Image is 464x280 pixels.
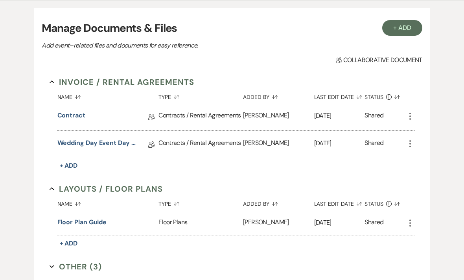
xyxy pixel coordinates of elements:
button: Last Edit Date [314,195,365,210]
button: Type [158,195,243,210]
button: Type [158,88,243,103]
a: Contract [57,111,85,123]
button: floor plan guide [57,218,107,227]
button: Name [57,195,159,210]
button: Added By [243,88,314,103]
button: + Add [382,20,422,36]
span: Collaborative document [336,56,422,65]
button: Layouts / Floor Plans [50,183,163,195]
div: [PERSON_NAME] [243,131,314,158]
div: Contracts / Rental Agreements [158,131,243,158]
button: Status [365,88,405,103]
button: Status [365,195,405,210]
button: + Add [57,161,80,172]
p: [DATE] [314,111,365,121]
button: Invoice / Rental Agreements [50,77,195,88]
button: Other (3) [50,261,102,273]
div: [PERSON_NAME] [243,210,314,236]
div: Shared [365,111,383,123]
p: Add event–related files and documents for easy reference. [42,41,317,51]
button: Last Edit Date [314,88,365,103]
p: [DATE] [314,218,365,228]
div: [PERSON_NAME] [243,104,314,131]
a: Wedding Day Event Day of Coordinator [57,139,136,151]
span: + Add [60,240,78,248]
div: Shared [365,218,383,229]
div: Shared [365,139,383,151]
button: Added By [243,195,314,210]
h3: Manage Documents & Files [42,20,422,37]
span: Status [365,95,383,100]
div: Floor Plans [158,210,243,236]
span: Status [365,201,383,207]
p: [DATE] [314,139,365,149]
span: + Add [60,162,78,170]
button: Name [57,88,159,103]
div: Contracts / Rental Agreements [158,104,243,131]
button: + Add [57,238,80,249]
